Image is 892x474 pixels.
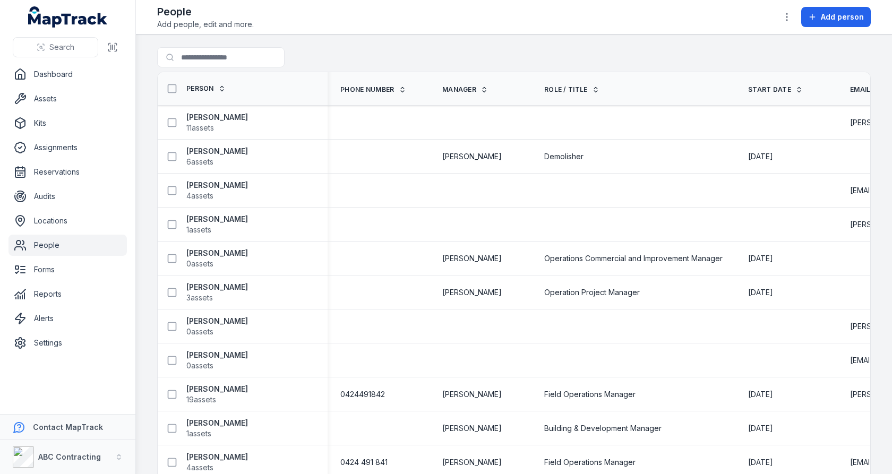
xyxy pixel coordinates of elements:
[8,235,127,256] a: People
[186,428,211,439] span: 1 assets
[186,180,248,191] strong: [PERSON_NAME]
[186,84,226,93] a: Person
[186,146,248,157] strong: [PERSON_NAME]
[186,180,248,201] a: [PERSON_NAME]4assets
[340,389,385,400] span: 0424491842
[748,458,773,467] span: [DATE]
[186,384,248,394] strong: [PERSON_NAME]
[186,248,248,258] strong: [PERSON_NAME]
[186,84,214,93] span: Person
[544,85,588,94] span: Role / Title
[13,37,98,57] button: Search
[442,457,502,468] span: [PERSON_NAME]
[186,360,213,371] span: 0 assets
[8,308,127,329] a: Alerts
[186,123,214,133] span: 11 assets
[8,88,127,109] a: Assets
[748,288,773,297] span: [DATE]
[186,214,248,225] strong: [PERSON_NAME]
[8,137,127,158] a: Assignments
[186,418,248,439] a: [PERSON_NAME]1assets
[186,248,248,269] a: [PERSON_NAME]0assets
[748,457,773,468] time: 05/06/2024, 12:00:00 am
[33,423,103,432] strong: Contact MapTrack
[186,326,213,337] span: 0 assets
[157,4,254,19] h2: People
[28,6,108,28] a: MapTrack
[748,287,773,298] time: 12/05/2021, 2:00:00 am
[748,85,791,94] span: Start Date
[544,287,640,298] span: Operation Project Manager
[157,19,254,30] span: Add people, edit and more.
[748,253,773,264] time: 15/05/2022, 2:00:00 am
[442,389,502,400] span: [PERSON_NAME]
[748,389,773,400] time: 16/02/2024, 3:00:00 am
[49,42,74,53] span: Search
[186,191,213,201] span: 4 assets
[186,157,213,167] span: 6 assets
[442,151,502,162] span: [PERSON_NAME]
[850,85,882,94] a: Email
[186,350,248,360] strong: [PERSON_NAME]
[801,7,871,27] button: Add person
[186,462,213,473] span: 4 assets
[442,85,476,94] span: Manager
[186,384,248,405] a: [PERSON_NAME]19assets
[186,316,248,326] strong: [PERSON_NAME]
[186,452,248,462] strong: [PERSON_NAME]
[186,214,248,235] a: [PERSON_NAME]1assets
[186,258,213,269] span: 0 assets
[186,394,216,405] span: 19 assets
[544,423,662,434] span: Building & Development Manager
[748,254,773,263] span: [DATE]
[821,12,864,22] span: Add person
[8,186,127,207] a: Audits
[8,283,127,305] a: Reports
[748,390,773,399] span: [DATE]
[748,424,773,433] span: [DATE]
[186,225,211,235] span: 1 assets
[8,332,127,354] a: Settings
[748,152,773,161] span: [DATE]
[340,85,394,94] span: Phone Number
[442,423,502,434] span: [PERSON_NAME]
[544,151,584,162] span: Demolisher
[8,210,127,231] a: Locations
[748,85,803,94] a: Start Date
[748,151,773,162] time: 17/09/2024, 12:00:00 am
[186,112,248,133] a: [PERSON_NAME]11assets
[442,85,488,94] a: Manager
[186,316,248,337] a: [PERSON_NAME]0assets
[544,253,723,264] span: Operations Commercial and Improvement Manager
[850,85,871,94] span: Email
[186,146,248,167] a: [PERSON_NAME]6assets
[544,389,636,400] span: Field Operations Manager
[8,113,127,134] a: Kits
[186,418,248,428] strong: [PERSON_NAME]
[340,457,388,468] span: 0424 491 841
[748,423,773,434] time: 22/05/2022, 2:00:00 am
[340,85,406,94] a: Phone Number
[8,161,127,183] a: Reservations
[186,282,248,292] strong: [PERSON_NAME]
[186,292,213,303] span: 3 assets
[186,350,248,371] a: [PERSON_NAME]0assets
[186,282,248,303] a: [PERSON_NAME]3assets
[8,64,127,85] a: Dashboard
[38,452,101,461] strong: ABC Contracting
[442,287,502,298] span: [PERSON_NAME]
[544,85,599,94] a: Role / Title
[8,259,127,280] a: Forms
[442,253,502,264] span: [PERSON_NAME]
[186,112,248,123] strong: [PERSON_NAME]
[544,457,636,468] span: Field Operations Manager
[186,452,248,473] a: [PERSON_NAME]4assets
